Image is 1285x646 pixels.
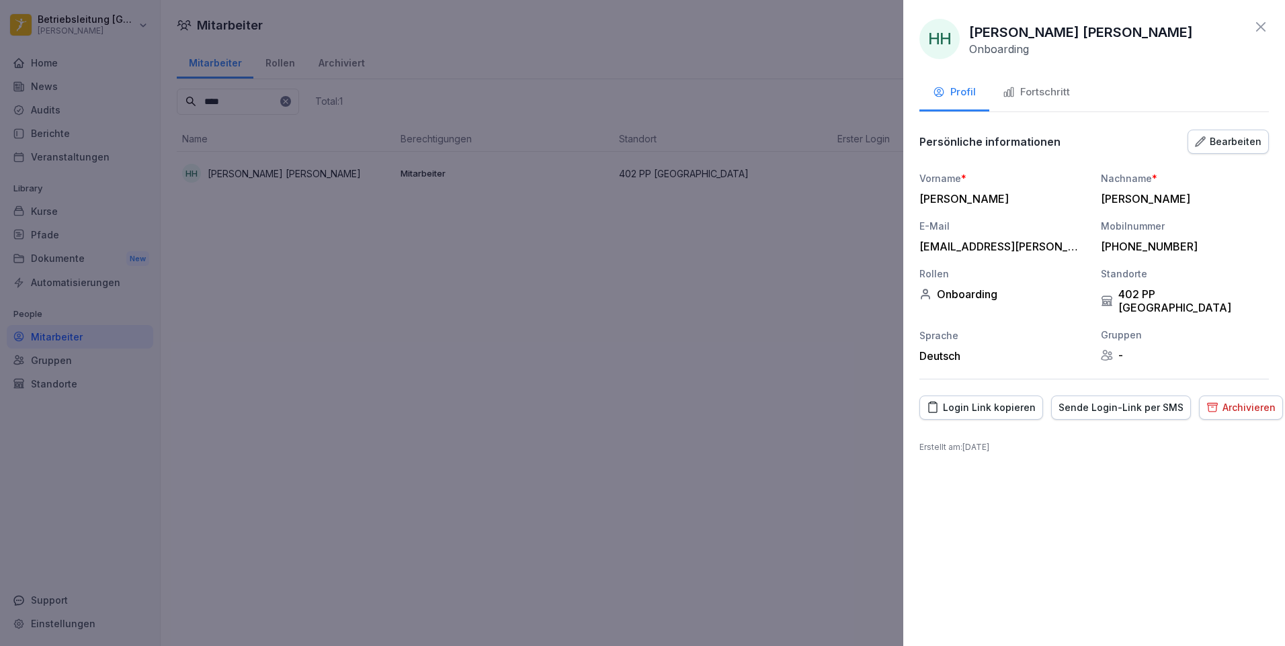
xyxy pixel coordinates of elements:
[1101,349,1269,362] div: -
[1101,192,1262,205] div: [PERSON_NAME]
[919,287,1087,301] div: Onboarding
[919,240,1081,253] div: [EMAIL_ADDRESS][PERSON_NAME][DOMAIN_NAME]
[1051,396,1191,420] button: Sende Login-Link per SMS
[919,219,1087,233] div: E-Mail
[919,441,1269,453] p: Erstellt am : [DATE]
[927,400,1036,415] div: Login Link kopieren
[919,349,1087,363] div: Deutsch
[969,22,1193,42] p: [PERSON_NAME] [PERSON_NAME]
[1101,219,1269,233] div: Mobilnummer
[919,328,1087,342] div: Sprache
[1101,171,1269,185] div: Nachname
[1195,134,1261,149] div: Bearbeiten
[969,42,1029,56] p: Onboarding
[933,85,976,100] div: Profil
[1101,240,1262,253] div: [PHONE_NUMBER]
[919,75,989,111] button: Profil
[919,396,1043,420] button: Login Link kopieren
[1003,85,1070,100] div: Fortschritt
[1101,267,1269,281] div: Standorte
[1206,400,1276,415] div: Archivieren
[1199,396,1283,420] button: Archivieren
[989,75,1083,111] button: Fortschritt
[919,267,1087,281] div: Rollen
[1101,287,1269,314] div: 402 PP [GEOGRAPHIC_DATA]
[919,192,1081,205] div: [PERSON_NAME]
[1188,130,1269,154] button: Bearbeiten
[919,19,960,59] div: HH
[919,171,1087,185] div: Vorname
[919,135,1061,148] p: Persönliche informationen
[1101,328,1269,342] div: Gruppen
[1059,400,1184,415] div: Sende Login-Link per SMS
